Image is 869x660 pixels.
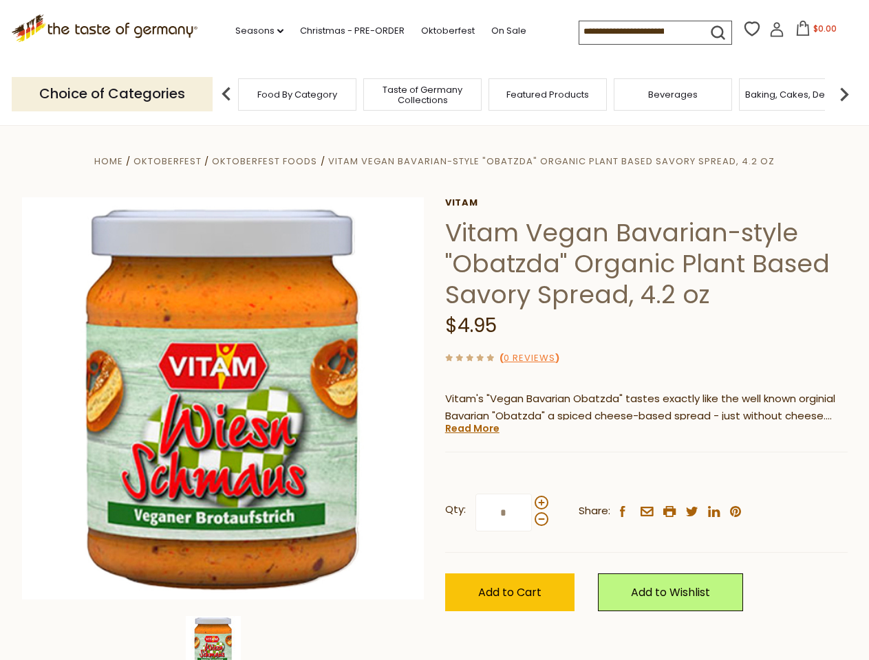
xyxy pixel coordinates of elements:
[478,584,541,600] span: Add to Cart
[257,89,337,100] a: Food By Category
[491,23,526,38] a: On Sale
[787,21,846,41] button: $0.00
[22,197,425,599] img: Vitam Vegan Bavarian-style "Obatzda" Organic Plant Based Savory Spread, 4.2 oz
[12,77,213,111] p: Choice of Categories
[235,23,283,38] a: Seasons
[94,155,123,168] a: Home
[133,155,202,168] a: Oktoberfest
[421,23,475,38] a: Oktoberfest
[445,421,500,435] a: Read More
[745,89,852,100] a: Baking, Cakes, Desserts
[445,197,848,208] a: Vitam
[830,80,858,108] img: next arrow
[500,351,559,364] span: ( )
[367,85,478,105] a: Taste of Germany Collections
[648,89,698,100] a: Beverages
[475,494,532,531] input: Qty:
[598,573,743,611] a: Add to Wishlist
[504,351,555,366] a: 0 Reviews
[328,155,775,168] a: Vitam Vegan Bavarian-style "Obatzda" Organic Plant Based Savory Spread, 4.2 oz
[445,217,848,310] h1: Vitam Vegan Bavarian-style "Obatzda" Organic Plant Based Savory Spread, 4.2 oz
[445,501,466,518] strong: Qty:
[213,80,240,108] img: previous arrow
[506,89,589,100] a: Featured Products
[212,155,317,168] a: Oktoberfest Foods
[445,312,497,339] span: $4.95
[445,573,575,611] button: Add to Cart
[579,503,610,520] span: Share:
[813,23,837,34] span: $0.00
[445,390,848,425] p: Vitam's "Vegan Bavarian Obatzda" tastes exactly like the well known orginial Bavarian "Obatzda" a...
[300,23,405,38] a: Christmas - PRE-ORDER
